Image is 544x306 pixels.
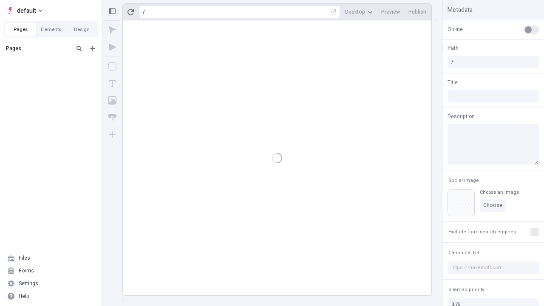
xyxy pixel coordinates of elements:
input: https://makeswift.com [448,261,539,274]
button: Elements [36,23,66,36]
button: Image [105,93,120,108]
button: Publish [405,6,430,18]
span: Path [448,44,459,52]
span: Canonical URL [448,249,482,256]
span: Choose [483,202,502,209]
button: Add new [88,43,98,54]
span: Online [448,25,463,33]
span: Preview [381,8,400,15]
button: Exclude from search engines [447,227,518,237]
button: Box [105,59,120,74]
span: Exclude from search engines [448,229,516,235]
span: Description [448,113,475,120]
button: Design [66,23,97,36]
div: Help [19,293,29,300]
button: Preview [378,6,403,18]
button: Sitemap priority [447,285,486,295]
div: Forms [19,267,34,274]
button: Text [105,76,120,91]
span: Desktop [345,8,365,15]
button: Desktop [342,6,376,18]
div: Pages [6,45,71,52]
div: / [143,8,145,15]
span: Title [448,79,458,86]
div: Settings [19,280,38,287]
span: Publish [408,8,426,15]
div: Choose an image [480,189,519,195]
div: Files [19,255,30,261]
button: Pages [5,23,36,36]
span: Sitemap priority [448,286,484,293]
span: default [17,6,36,16]
button: Canonical URL [447,248,484,258]
span: Social Image [448,177,479,184]
button: Choose [480,199,506,212]
button: Select site [3,4,45,17]
button: Social Image [447,176,481,186]
button: Button [105,110,120,125]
